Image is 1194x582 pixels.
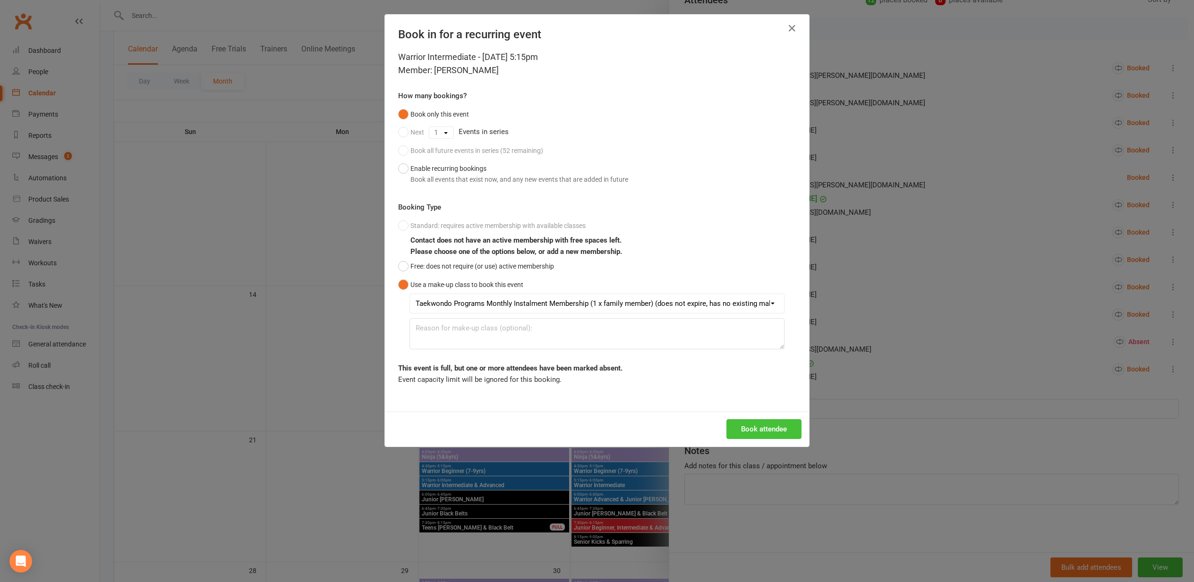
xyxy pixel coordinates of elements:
div: Events in series [398,123,796,141]
strong: This event is full, but one or more attendees have been marked absent. [398,364,623,372]
div: Event capacity limit will be ignored for this booking. [398,363,796,385]
b: Contact does not have an active membership with free spaces left. [410,236,622,245]
div: Open Intercom Messenger [9,550,32,573]
b: Please choose one of the options below, or add a new membership. [410,247,622,256]
div: Book all events that exist now, and any new events that are added in future [410,174,628,185]
button: Free: does not require (or use) active membership [398,257,554,275]
button: Close [785,21,800,36]
div: Warrior Intermediate - [DATE] 5:15pm Member: [PERSON_NAME] [398,51,796,77]
label: How many bookings? [398,90,467,101]
button: Enable recurring bookingsBook all events that exist now, and any new events that are added in future [398,160,628,188]
button: Use a make-up class to book this event [398,276,523,294]
button: Book only this event [398,105,469,123]
h4: Book in for a recurring event [398,28,796,41]
button: Book attendee [726,419,802,439]
label: Booking Type [398,202,441,213]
